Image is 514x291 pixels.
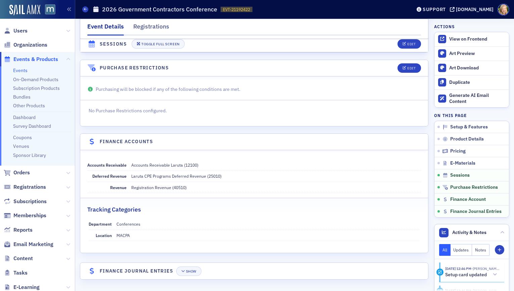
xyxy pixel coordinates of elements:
[13,183,46,191] span: Registrations
[141,42,179,46] div: Toggle Full Screen
[445,272,487,278] h5: Setup card updated
[13,212,46,219] span: Memberships
[13,114,36,120] a: Dashboard
[434,112,509,118] h4: On this page
[4,27,28,35] a: Users
[445,271,500,278] button: Setup card updated
[100,138,153,145] h4: Finance Accounts
[4,212,46,219] a: Memberships
[434,90,509,108] button: Generate AI Email Content
[449,65,506,71] div: Art Download
[450,172,470,178] span: Sessions
[434,47,509,61] a: Art Preview
[398,63,421,73] button: Edit
[4,241,53,248] a: Email Marketing
[13,76,58,82] a: On-Demand Products
[445,266,471,271] time: 7/29/2025 12:46 PM
[4,169,30,176] a: Orders
[13,56,58,63] span: Events & Products
[13,241,53,248] span: Email Marketing
[449,79,506,85] div: Duplicate
[13,123,51,129] a: Survey Dashboard
[45,4,55,15] img: SailAMX
[450,184,498,190] span: Purchase Restrictions
[131,162,198,168] div: Accounts Receivable Laruta (12100)
[9,5,40,15] img: SailAMX
[13,103,45,109] a: Other Products
[4,41,47,49] a: Organizations
[498,4,509,15] span: Profile
[100,268,173,275] h4: Finance Journal Entries
[4,269,28,277] a: Tasks
[87,86,421,93] p: Purchasing will be blocked if any of the following conditions are met.
[40,4,55,16] a: View Homepage
[87,162,127,168] span: Accounts Receivable
[13,226,33,234] span: Reports
[398,39,421,49] button: Edit
[102,5,217,13] h1: 2026 Government Contractors Conference
[407,42,416,46] div: Edit
[434,32,509,46] a: View on Frontend
[87,22,124,36] div: Event Details
[4,255,33,262] a: Content
[450,7,496,12] button: [DOMAIN_NAME]
[13,41,47,49] span: Organizations
[131,173,222,179] div: Laruta CPE Programs Deferred Revenue (25010)
[450,209,502,215] span: Finance Journal Entries
[13,169,30,176] span: Orders
[434,75,509,90] button: Duplicate
[450,196,486,202] span: Finance Account
[176,267,201,276] button: Show
[13,27,28,35] span: Users
[436,269,443,276] div: Activity
[13,134,32,140] a: Coupons
[92,173,127,179] span: Deferred Revenue
[13,94,31,100] a: Bundles
[452,229,486,236] span: Activity & Notes
[423,6,446,12] div: Support
[439,244,451,256] button: All
[132,39,185,49] button: Toggle Full Screen
[131,184,187,190] div: Registration Revenue (40510)
[116,219,420,229] dd: Conferences
[4,198,47,205] a: Subscriptions
[13,67,28,73] a: Events
[96,233,112,238] span: Location
[407,66,416,70] div: Edit
[449,51,506,57] div: Art Preview
[116,230,420,241] dd: MACPA
[100,40,127,47] h4: Sessions
[450,160,475,166] span: E-Materials
[449,93,506,104] div: Generate AI Email Content
[133,22,169,35] div: Registrations
[434,23,455,30] h4: Actions
[13,85,60,91] a: Subscription Products
[13,255,33,262] span: Content
[13,269,28,277] span: Tasks
[450,136,484,142] span: Product Details
[186,270,196,273] div: Show
[89,221,112,227] span: Department
[13,152,46,158] a: Sponsor Library
[471,266,500,271] span: Natalie Antonakas
[89,107,420,114] p: No Purchase Restrictions configured.
[4,284,40,291] a: E-Learning
[450,148,466,154] span: Pricing
[456,6,494,12] div: [DOMAIN_NAME]
[449,36,506,42] div: View on Frontend
[223,7,250,12] span: EVT-21192422
[13,198,47,205] span: Subscriptions
[4,226,33,234] a: Reports
[13,284,40,291] span: E-Learning
[110,185,127,190] span: Revenue
[4,56,58,63] a: Events & Products
[13,143,29,149] a: Venues
[434,61,509,75] a: Art Download
[87,205,141,214] h2: Tracking Categories
[100,64,169,71] h4: Purchase Restrictions
[451,244,472,256] button: Updates
[4,183,46,191] a: Registrations
[472,244,489,256] button: Notes
[450,124,488,130] span: Setup & Features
